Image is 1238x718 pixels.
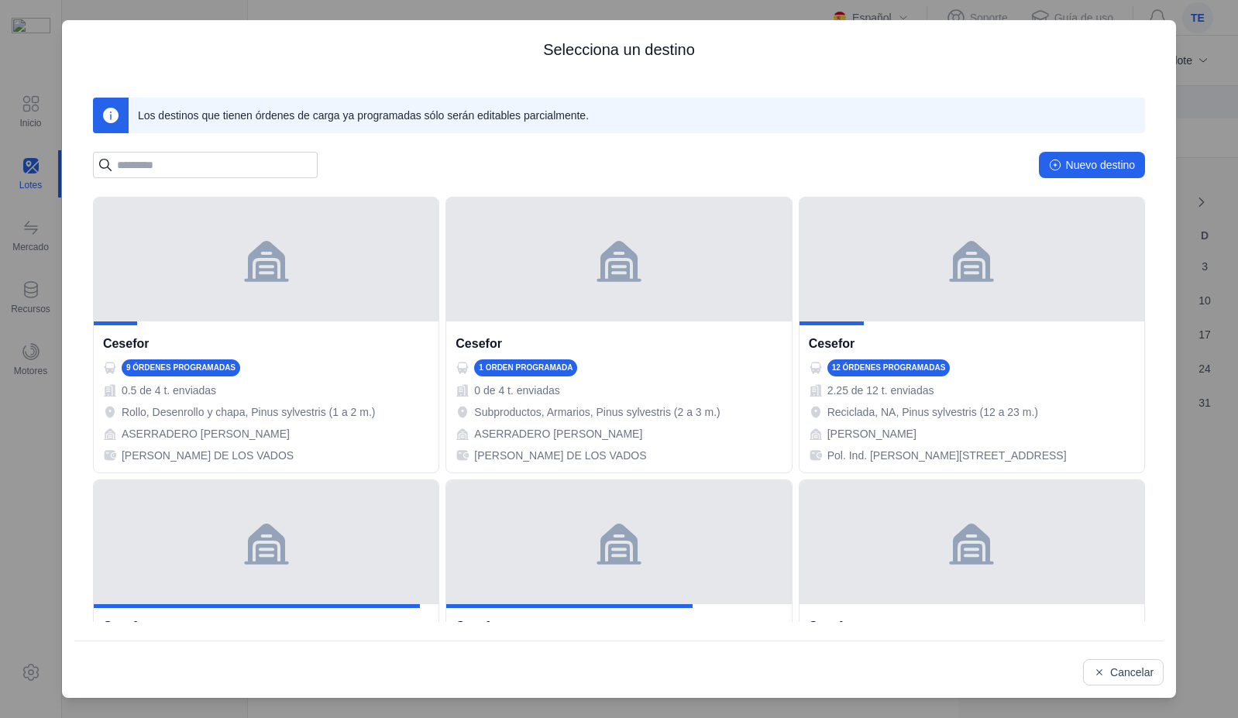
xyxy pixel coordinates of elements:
[456,335,502,353] div: Cesefor
[474,404,720,420] div: Subproductos, Armarios, Pinus sylvestris (2 a 3 m.)
[126,362,236,373] div: 9 órdenes programadas
[456,617,502,636] div: Cesefor
[474,383,560,398] div: 0 de 4 t. enviadas
[103,617,150,636] div: Cesefor
[474,448,646,463] div: [PERSON_NAME] DE LOS VADOS
[827,383,934,398] div: 2.25 de 12 t. enviadas
[827,448,1067,463] div: Pol. Ind. [PERSON_NAME][STREET_ADDRESS]
[1039,152,1146,178] button: Nuevo destino
[832,362,946,373] div: 12 órdenes programadas
[809,617,855,636] div: Cesefor
[138,108,589,123] div: Los destinos que tienen órdenes de carga ya programadas sólo serán editables parcialmente.
[1110,665,1154,680] div: Cancelar
[103,335,150,353] div: Cesefor
[74,39,1164,60] div: Selecciona un destino
[122,404,376,420] div: Rollo, Desenrollo y chapa, Pinus sylvestris (1 a 2 m.)
[122,383,216,398] div: 0.5 de 4 t. enviadas
[479,362,573,373] div: 1 orden programada
[122,448,294,463] div: [PERSON_NAME] DE LOS VADOS
[474,426,642,441] div: ASERRADERO [PERSON_NAME]
[1083,659,1164,685] button: Cancelar
[122,426,290,441] div: ASERRADERO [PERSON_NAME]
[1066,157,1136,173] div: Nuevo destino
[827,426,916,441] div: [PERSON_NAME]
[809,335,855,353] div: Cesefor
[827,404,1038,420] div: Reciclada, NA, Pinus sylvestris (12 a 23 m.)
